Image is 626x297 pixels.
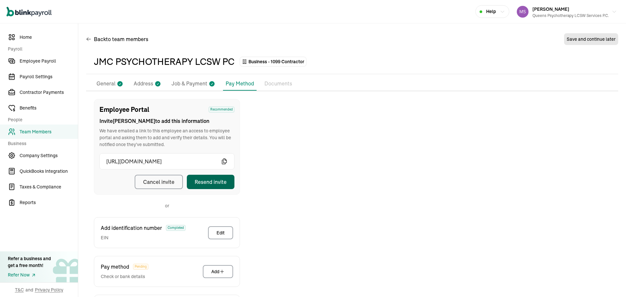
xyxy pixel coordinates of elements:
span: Benefits [20,105,78,111]
p: Address [134,80,153,88]
span: Employee Portal [99,105,149,114]
p: Documents [264,80,292,88]
button: Resend invite [187,175,234,189]
button: Edit [208,226,233,239]
div: Refer a business and get a free month! [8,255,51,269]
span: [PERSON_NAME] [532,6,569,12]
span: Completed [166,225,186,231]
span: Pending [133,264,148,270]
p: or [165,202,169,209]
span: [URL][DOMAIN_NAME] [106,157,221,165]
button: Backto team members [86,31,148,47]
p: Pay Method [226,80,254,87]
span: Add identification number [101,224,162,232]
span: Privacy Policy [35,287,63,293]
span: Business [8,140,74,147]
div: Edit [216,230,225,236]
button: [PERSON_NAME]Queens Psychotherapy LCSW Services P.C. [514,4,619,20]
div: Queens Psychotherapy LCSW Services P.C. [532,13,609,19]
span: Taxes & Compliance [20,184,78,190]
span: Company Settings [20,152,78,159]
span: QuickBooks Integration [20,168,78,175]
button: Help [475,5,509,18]
span: We have emailed a link to this employee an access to employee portal and asking them to add and v... [99,127,234,148]
span: Reports [20,199,78,206]
span: Payroll [8,46,74,52]
span: Team Members [20,128,78,135]
span: Pay method [101,263,129,271]
span: Employee Payroll [20,58,78,65]
div: Resend invite [195,178,227,186]
button: Cancel invite [135,175,183,189]
nav: Global [7,2,52,21]
div: Cancel invite [143,178,174,186]
span: Help [486,8,496,15]
span: Recommended [209,107,234,112]
div: Add [211,268,225,275]
button: Save and continue later [564,33,618,45]
a: Refer Now [8,272,51,278]
p: Job & Payment [171,80,207,88]
iframe: Chat Widget [517,227,626,297]
span: EIN [101,234,186,241]
span: Check or bank details [101,273,148,280]
span: Business - 1099 Contractor [248,58,304,65]
span: to team members [106,35,148,43]
p: General [97,80,115,88]
div: JMC PSYCHOTHERAPY LCSW PC [94,55,234,68]
span: Payroll Settings [20,73,78,80]
button: Add [203,265,233,278]
span: Invite [PERSON_NAME] to add this information [99,117,234,125]
span: Contractor Payments [20,89,78,96]
span: T&C [15,287,24,293]
span: People [8,116,74,123]
span: Home [20,34,78,41]
span: Back [94,35,148,43]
